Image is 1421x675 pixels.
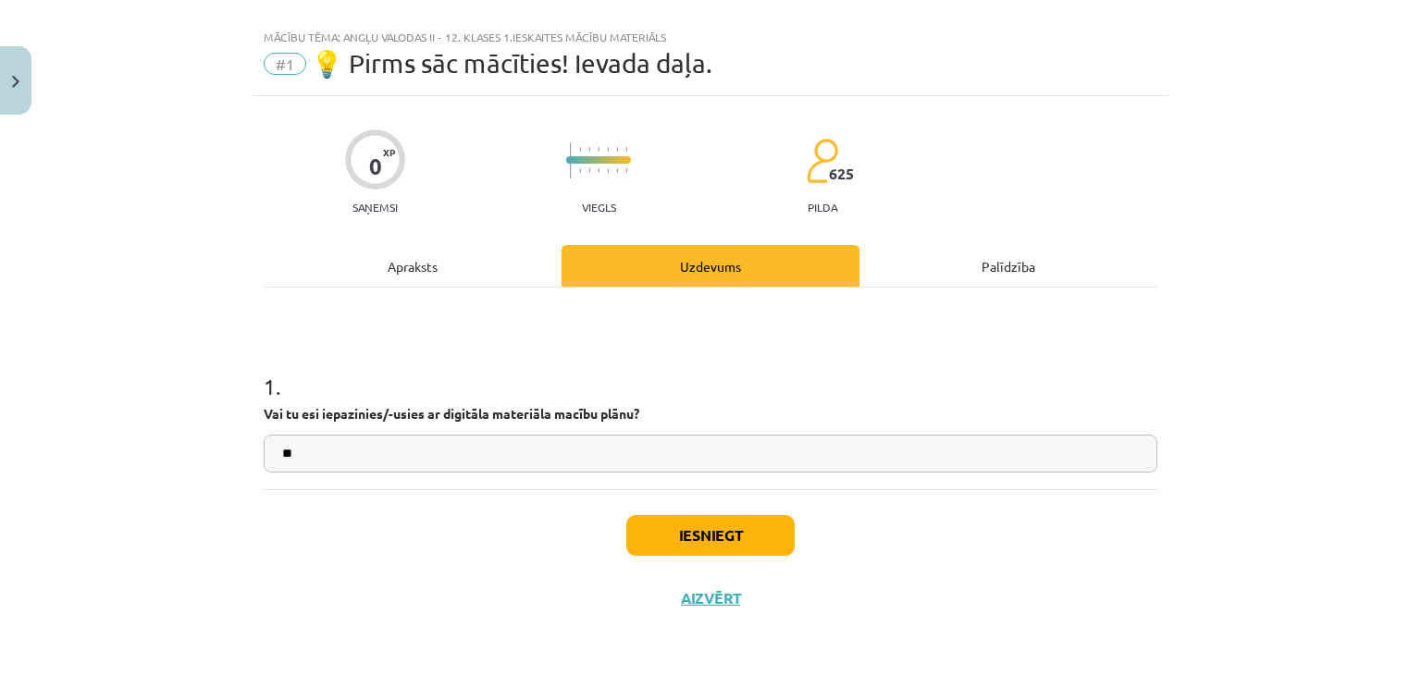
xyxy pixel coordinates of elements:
img: icon-short-line-57e1e144782c952c97e751825c79c345078a6d821885a25fce030b3d8c18986b.svg [625,147,627,152]
div: Apraksts [264,245,562,287]
img: icon-short-line-57e1e144782c952c97e751825c79c345078a6d821885a25fce030b3d8c18986b.svg [579,147,581,152]
span: 💡 Pirms sāc mācīties! Ievada daļa. [311,48,712,79]
div: 0 [369,153,382,179]
div: Uzdevums [562,245,859,287]
img: icon-short-line-57e1e144782c952c97e751825c79c345078a6d821885a25fce030b3d8c18986b.svg [616,168,618,173]
span: #1 [264,53,306,75]
img: students-c634bb4e5e11cddfef0936a35e636f08e4e9abd3cc4e673bd6f9a4125e45ecb1.svg [806,138,838,184]
h1: 1 . [264,341,1157,399]
p: pilda [808,201,837,214]
img: icon-short-line-57e1e144782c952c97e751825c79c345078a6d821885a25fce030b3d8c18986b.svg [588,147,590,152]
img: icon-short-line-57e1e144782c952c97e751825c79c345078a6d821885a25fce030b3d8c18986b.svg [598,147,599,152]
p: Saņemsi [345,201,405,214]
img: icon-short-line-57e1e144782c952c97e751825c79c345078a6d821885a25fce030b3d8c18986b.svg [625,168,627,173]
div: Palīdzība [859,245,1157,287]
img: icon-short-line-57e1e144782c952c97e751825c79c345078a6d821885a25fce030b3d8c18986b.svg [598,168,599,173]
strong: Vai tu esi iepazinies/-usies ar digitāla materiāla macību plānu? [264,405,639,422]
img: icon-short-line-57e1e144782c952c97e751825c79c345078a6d821885a25fce030b3d8c18986b.svg [607,168,609,173]
img: icon-short-line-57e1e144782c952c97e751825c79c345078a6d821885a25fce030b3d8c18986b.svg [607,147,609,152]
img: icon-long-line-d9ea69661e0d244f92f715978eff75569469978d946b2353a9bb055b3ed8787d.svg [570,142,572,178]
img: icon-short-line-57e1e144782c952c97e751825c79c345078a6d821885a25fce030b3d8c18986b.svg [616,147,618,152]
button: Aizvērt [675,589,746,607]
p: Viegls [582,201,616,214]
img: icon-close-lesson-0947bae3869378f0d4975bcd49f059093ad1ed9edebbc8119c70593378902aed.svg [12,76,19,88]
span: 625 [829,166,854,182]
img: icon-short-line-57e1e144782c952c97e751825c79c345078a6d821885a25fce030b3d8c18986b.svg [579,168,581,173]
div: Mācību tēma: Angļu valodas ii - 12. klases 1.ieskaites mācību materiāls [264,31,1157,43]
span: XP [383,147,395,157]
button: Iesniegt [626,515,795,556]
img: icon-short-line-57e1e144782c952c97e751825c79c345078a6d821885a25fce030b3d8c18986b.svg [588,168,590,173]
